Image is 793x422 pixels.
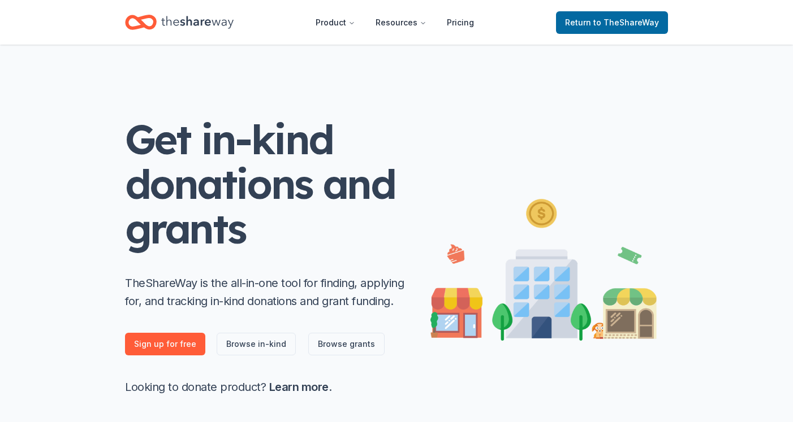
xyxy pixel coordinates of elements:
[308,333,385,355] a: Browse grants
[430,194,657,341] img: Illustration for landing page
[367,11,436,34] button: Resources
[125,378,408,396] p: Looking to donate product? .
[565,16,659,29] span: Return
[269,380,329,394] a: Learn more
[125,117,408,251] h1: Get in-kind donations and grants
[438,11,483,34] a: Pricing
[125,9,234,36] a: Home
[307,9,483,36] nav: Main
[593,18,659,27] span: to TheShareWay
[217,333,296,355] a: Browse in-kind
[125,274,408,310] p: TheShareWay is the all-in-one tool for finding, applying for, and tracking in-kind donations and ...
[307,11,364,34] button: Product
[125,333,205,355] a: Sign up for free
[556,11,668,34] a: Returnto TheShareWay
